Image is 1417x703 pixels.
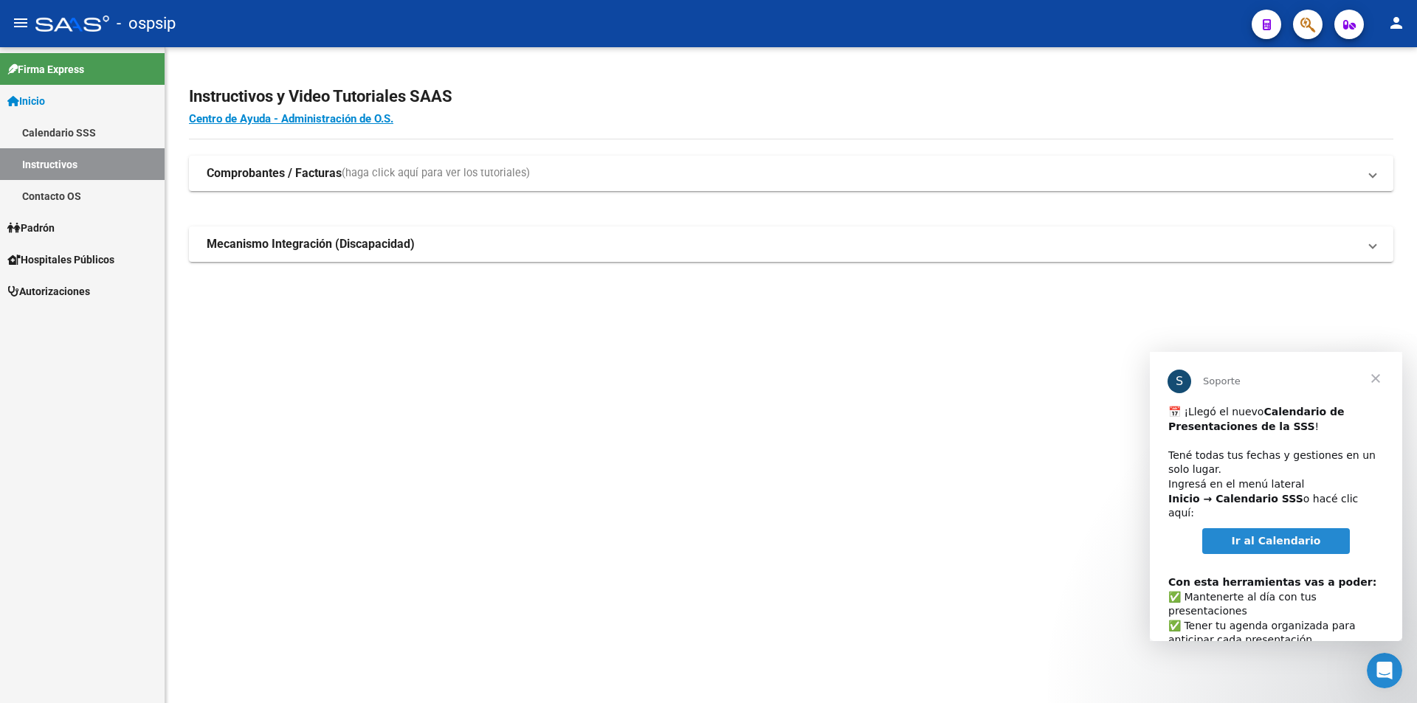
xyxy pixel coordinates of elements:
div: ​✅ Mantenerte al día con tus presentaciones ✅ Tener tu agenda organizada para anticipar cada pres... [18,209,234,397]
h2: Instructivos y Video Tutoriales SAAS [189,83,1393,111]
mat-icon: menu [12,14,30,32]
span: (haga click aquí para ver los tutoriales) [342,165,530,181]
mat-expansion-panel-header: Comprobantes / Facturas(haga click aquí para ver los tutoriales) [189,156,1393,191]
mat-icon: person [1387,14,1405,32]
span: Inicio [7,93,45,109]
span: - ospsip [117,7,176,40]
b: Con esta herramientas vas a poder: [18,224,227,236]
a: Centro de Ayuda - Administración de O.S. [189,112,393,125]
span: Firma Express [7,61,84,77]
strong: Mecanismo Integración (Discapacidad) [207,236,415,252]
strong: Comprobantes / Facturas [207,165,342,181]
span: Padrón [7,220,55,236]
mat-expansion-panel-header: Mecanismo Integración (Discapacidad) [189,226,1393,262]
iframe: Intercom live chat mensaje [1150,352,1402,641]
span: Hospitales Públicos [7,252,114,268]
iframe: Intercom live chat [1367,653,1402,688]
span: Autorizaciones [7,283,90,299]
